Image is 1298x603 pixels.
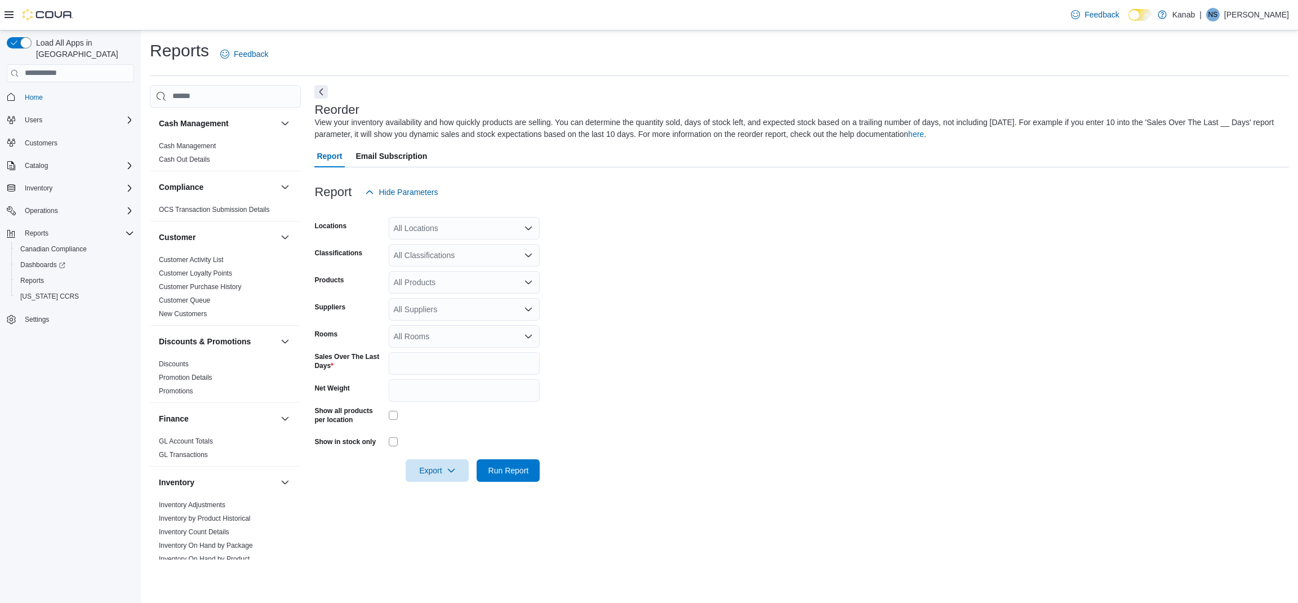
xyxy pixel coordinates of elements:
[20,136,134,150] span: Customers
[314,406,384,424] label: Show all products per location
[159,450,208,459] span: GL Transactions
[150,203,301,221] div: Compliance
[159,269,232,278] span: Customer Loyalty Points
[216,43,273,65] a: Feedback
[314,249,362,258] label: Classifications
[314,276,344,285] label: Products
[1172,8,1195,21] p: Kanab
[20,90,134,104] span: Home
[150,253,301,325] div: Customer
[234,48,268,60] span: Feedback
[314,384,349,393] label: Net Weight
[159,360,189,368] a: Discounts
[159,181,203,193] h3: Compliance
[159,255,224,264] span: Customer Activity List
[2,311,139,327] button: Settings
[2,225,139,241] button: Reports
[159,527,229,537] span: Inventory Count Details
[159,501,225,509] a: Inventory Adjustments
[2,203,139,219] button: Operations
[1084,9,1119,20] span: Feedback
[1208,8,1218,21] span: NS
[150,39,209,62] h1: Reports
[159,296,210,304] a: Customer Queue
[16,290,134,303] span: Washington CCRS
[20,91,47,104] a: Home
[159,283,242,291] a: Customer Purchase History
[159,451,208,459] a: GL Transactions
[159,541,253,550] span: Inventory On Hand by Package
[20,159,134,172] span: Catalog
[2,89,139,105] button: Home
[16,242,134,256] span: Canadian Compliance
[159,232,195,243] h3: Customer
[159,374,212,382] a: Promotion Details
[16,274,48,287] a: Reports
[488,465,529,476] span: Run Report
[379,187,438,198] span: Hide Parameters
[314,103,359,117] h3: Reorder
[159,542,253,549] a: Inventory On Hand by Package
[20,260,65,269] span: Dashboards
[159,387,193,396] span: Promotions
[159,387,193,395] a: Promotions
[20,227,134,240] span: Reports
[524,224,533,233] button: Open list of options
[477,459,540,482] button: Run Report
[20,204,63,218] button: Operations
[159,156,210,163] a: Cash Out Details
[159,309,207,318] span: New Customers
[2,112,139,128] button: Users
[20,313,54,326] a: Settings
[2,158,139,174] button: Catalog
[20,113,134,127] span: Users
[25,184,52,193] span: Inventory
[314,185,352,199] h3: Report
[159,206,270,214] a: OCS Transaction Submission Details
[159,360,189,369] span: Discounts
[278,180,292,194] button: Compliance
[159,515,251,522] a: Inventory by Product Historical
[16,274,134,287] span: Reports
[20,312,134,326] span: Settings
[20,181,134,195] span: Inventory
[150,139,301,171] div: Cash Management
[2,180,139,196] button: Inventory
[159,555,250,564] span: Inventory On Hand by Product
[159,477,194,488] h3: Inventory
[20,181,57,195] button: Inventory
[1206,8,1220,21] div: Nima Soudi
[1128,9,1152,21] input: Dark Mode
[159,282,242,291] span: Customer Purchase History
[159,155,210,164] span: Cash Out Details
[1066,3,1123,26] a: Feedback
[11,289,139,304] button: [US_STATE] CCRS
[20,292,79,301] span: [US_STATE] CCRS
[2,135,139,151] button: Customers
[159,142,216,150] a: Cash Management
[524,332,533,341] button: Open list of options
[7,85,134,357] nav: Complex example
[159,437,213,445] a: GL Account Totals
[159,118,276,129] button: Cash Management
[314,303,345,312] label: Suppliers
[25,93,43,102] span: Home
[20,136,62,150] a: Customers
[20,159,52,172] button: Catalog
[159,336,276,347] button: Discounts & Promotions
[159,205,270,214] span: OCS Transaction Submission Details
[16,258,134,272] span: Dashboards
[406,459,469,482] button: Export
[159,269,232,277] a: Customer Loyalty Points
[25,206,58,215] span: Operations
[412,459,462,482] span: Export
[1224,8,1289,21] p: [PERSON_NAME]
[20,245,87,254] span: Canadian Compliance
[524,251,533,260] button: Open list of options
[23,9,73,20] img: Cova
[314,117,1283,140] div: View your inventory availability and how quickly products are selling. You can determine the quan...
[159,500,225,509] span: Inventory Adjustments
[159,118,229,129] h3: Cash Management
[16,242,91,256] a: Canadian Compliance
